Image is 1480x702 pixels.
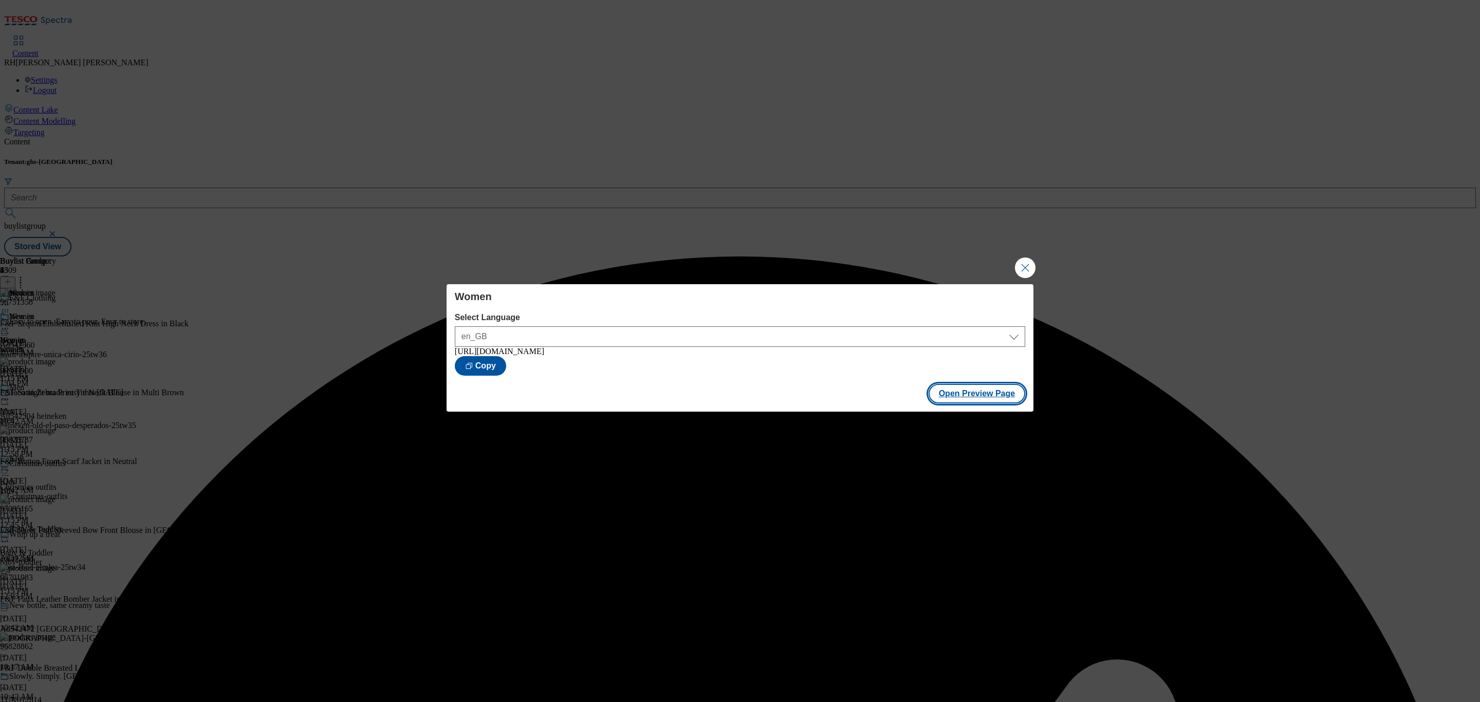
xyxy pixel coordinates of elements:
label: Select Language [455,313,1025,322]
h4: Women [455,290,1025,303]
button: Open Preview Page [929,384,1026,403]
button: Close Modal [1015,257,1035,278]
button: Copy [455,356,506,376]
div: Modal [447,284,1033,412]
div: [URL][DOMAIN_NAME] [455,347,1025,356]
